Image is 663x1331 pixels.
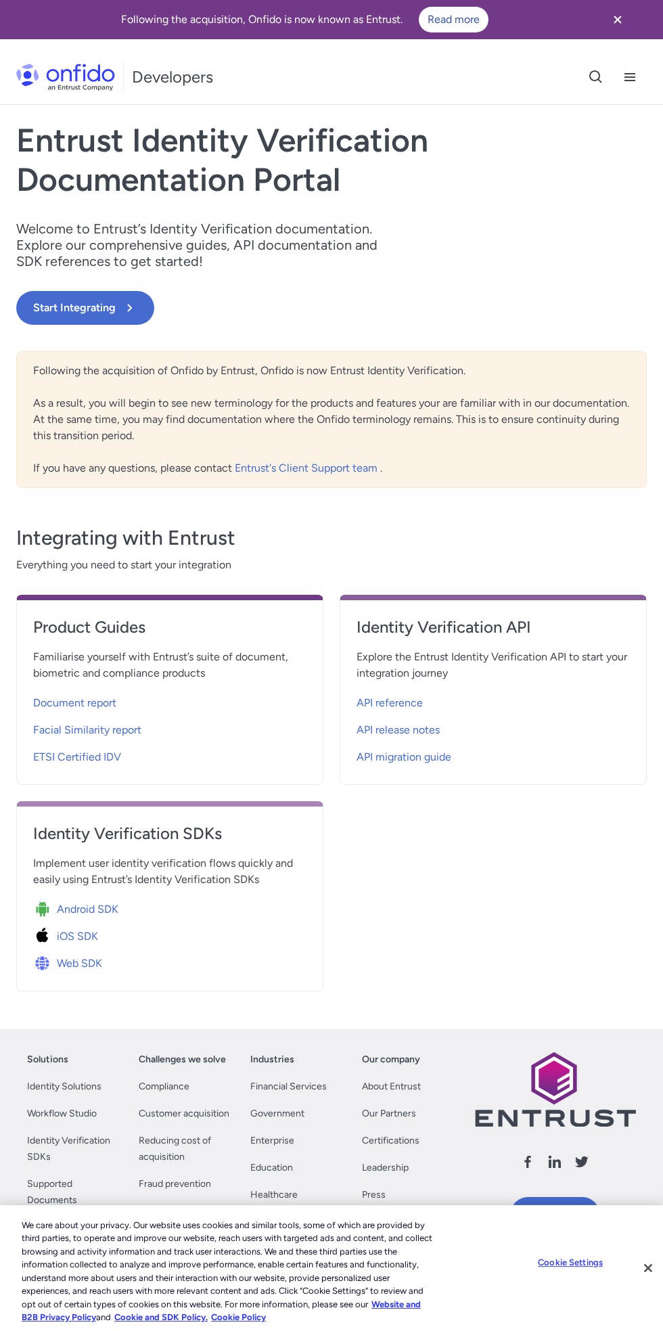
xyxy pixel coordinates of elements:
[16,291,457,325] a: Start Integrating
[362,1187,386,1203] a: Press
[250,1052,294,1068] a: Industries
[57,901,118,918] span: Android SDK
[250,1187,298,1203] a: Healthcare
[16,291,154,325] button: Start Integrating
[16,64,115,91] img: Onfido Logo
[547,1154,563,1170] svg: Follow us linkedin
[27,1079,101,1095] a: Identity Solutions
[33,714,306,741] a: Facial Similarity report
[139,1133,234,1165] a: Reducing cost of acquisition
[362,1079,421,1095] a: About Entrust
[211,1312,266,1322] a: Cookie Policy
[633,1253,663,1283] button: Close
[33,947,306,974] a: Icon Web SDKWeb SDK
[593,3,643,37] button: Close banner
[33,749,121,765] span: ETSI Certified IDV
[27,1106,97,1122] a: Workflow Studio
[33,722,141,738] span: Facial Similarity report
[511,1197,599,1231] a: Contact Us
[362,1052,420,1068] a: Our company
[33,649,306,681] span: Familiarise yourself with Entrust’s suite of document, biometric and compliance products
[139,1052,226,1068] a: Challenges we solve
[588,69,604,85] svg: Open search button
[33,741,306,768] a: ETSI Certified IDV
[33,927,57,946] img: Icon iOS SDK
[357,749,451,765] span: API migration guide
[357,722,440,738] span: API release notes
[33,687,306,714] a: Document report
[22,1219,433,1324] div: We care about your privacy. Our website uses cookies and similar tools, some of which are provide...
[622,69,638,85] svg: Open navigation menu button
[27,1176,122,1209] a: Supported Documents
[520,1154,536,1170] svg: Follow us facebook
[419,7,488,32] a: Read more
[33,823,306,855] a: Identity Verification SDKs
[474,1052,636,1127] img: Entrust logo
[250,1106,304,1122] a: Government
[357,616,630,649] a: Identity Verification API
[528,1249,613,1276] button: Cookie Settings
[579,60,613,94] button: Open search button
[16,524,647,551] h3: Integrating with Entrust
[33,893,306,920] a: Icon Android SDKAndroid SDK
[250,1079,327,1095] a: Financial Services
[139,1106,229,1122] a: Customer acquisition
[114,1312,208,1322] a: Cookie and SDK Policy.
[33,855,306,888] span: Implement user identity verification flows quickly and easily using Entrust’s Identity Verificati...
[33,695,116,711] span: Document report
[574,1154,590,1170] svg: Follow us X (Twitter)
[610,12,626,28] svg: Close banner
[250,1160,293,1176] a: Education
[132,66,213,88] h1: Developers
[235,461,380,474] a: Entrust's Client Support team
[520,1154,536,1175] a: Follow us facebook
[547,1154,563,1175] a: Follow us linkedin
[250,1133,294,1149] a: Enterprise
[574,1154,590,1175] a: Follow us X (Twitter)
[357,714,630,741] a: API release notes
[139,1079,189,1095] a: Compliance
[27,1052,68,1068] a: Solutions
[33,616,306,649] a: Product Guides
[33,616,306,638] h4: Product Guides
[16,121,457,199] h1: Entrust Identity Verification Documentation Portal
[357,695,423,711] span: API reference
[139,1176,211,1192] a: Fraud prevention
[16,557,647,573] span: Everything you need to start your integration
[27,1133,122,1165] a: Identity Verification SDKs
[362,1133,419,1149] a: Certifications
[33,954,57,973] img: Icon Web SDK
[57,928,98,945] span: iOS SDK
[33,920,306,947] a: Icon iOS SDKiOS SDK
[357,687,630,714] a: API reference
[357,741,630,768] a: API migration guide
[362,1106,416,1122] a: Our Partners
[16,7,593,32] div: Following the acquisition, Onfido is now known as Entrust.
[33,823,306,844] h4: Identity Verification SDKs
[57,955,102,972] span: Web SDK
[362,1160,409,1176] a: Leadership
[33,900,57,919] img: Icon Android SDK
[357,649,630,681] span: Explore the Entrust Identity Verification API to start your integration journey
[357,616,630,638] h4: Identity Verification API
[16,221,395,269] p: Welcome to Entrust’s Identity Verification documentation. Explore our comprehensive guides, API d...
[613,60,647,94] button: Open navigation menu button
[16,351,647,488] div: Following the acquisition of Onfido by Entrust, Onfido is now Entrust Identity Verification. As a...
